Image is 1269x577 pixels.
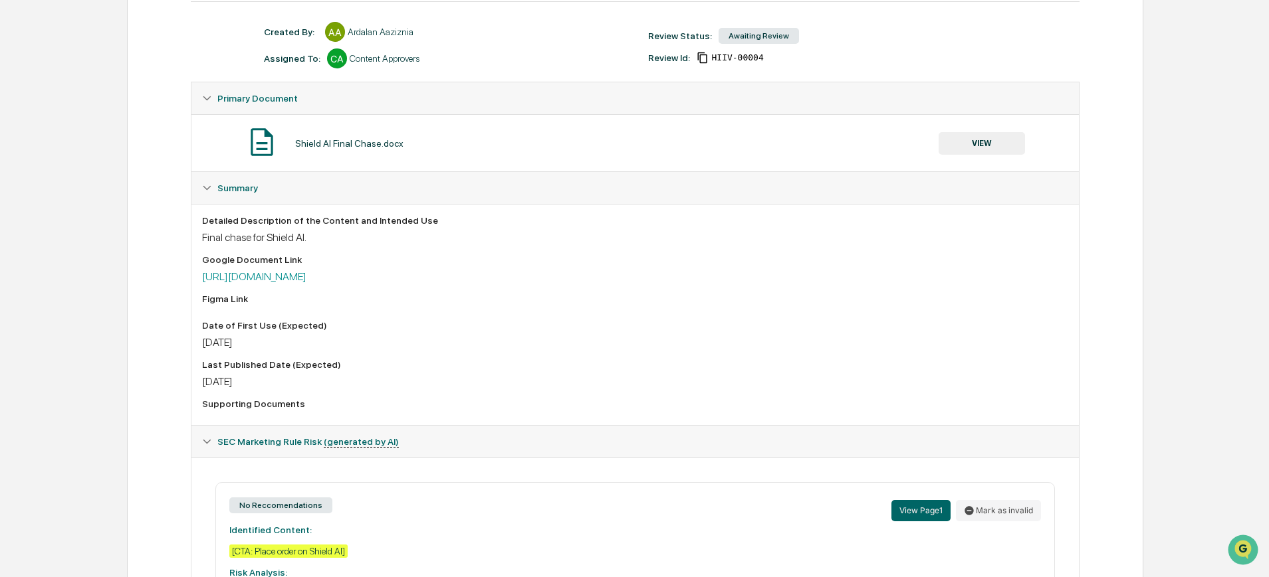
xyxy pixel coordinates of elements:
[132,225,161,235] span: Pylon
[327,48,347,68] div: CA
[202,320,1068,331] div: Date of First Use (Expected)
[13,102,37,125] img: 1746055101610-c473b297-6a78-478c-a979-82029cc54cd1
[191,426,1078,457] div: SEC Marketing Rule Risk (generated by AI)
[91,162,170,186] a: 🗄️Attestations
[8,162,91,186] a: 🖐️Preclearance
[295,138,404,149] div: Shield AI Final Chase.docx
[202,215,1068,226] div: Detailed Description of the Content and Intended Use
[324,436,399,448] u: (generated by AI)
[217,436,399,447] span: SEC Marketing Rule Risk
[325,22,345,42] div: AA
[13,169,24,179] div: 🖐️
[348,27,413,37] div: Ardalan Aaziznia
[45,102,218,115] div: Start new chat
[648,31,712,41] div: Review Status:
[27,193,84,206] span: Data Lookup
[350,53,419,64] div: Content Approvers
[27,167,86,181] span: Preclearance
[229,544,348,558] div: [CTA: Place order on Shield AI]
[110,167,165,181] span: Attestations
[217,183,258,193] span: Summary
[1226,533,1262,569] iframe: Open customer support
[202,270,306,283] a: [URL][DOMAIN_NAME]
[202,293,1068,304] div: Figma Link
[202,359,1068,370] div: Last Published Date (Expected)
[264,27,318,37] div: Created By: ‎ ‎
[191,82,1078,114] div: Primary Document
[13,194,24,205] div: 🔎
[229,497,332,513] div: No Reccomendations
[891,500,951,521] button: View Page1
[226,106,242,122] button: Start new chat
[191,114,1078,171] div: Primary Document
[245,125,279,159] img: Document Icon
[939,132,1025,155] button: VIEW
[202,254,1068,265] div: Google Document Link
[217,93,298,104] span: Primary Document
[202,398,1068,409] div: Supporting Documents
[202,231,1068,244] div: Final chase for Shield AI.
[191,204,1078,425] div: Summary
[719,28,799,44] div: Awaiting Review
[8,187,89,211] a: 🔎Data Lookup
[229,525,312,535] strong: Identified Content:
[711,52,763,63] span: 13dcdbfc-0c2d-426a-9c93-2417ffe02af4
[264,53,320,64] div: Assigned To:
[45,115,168,125] div: We're available if you need us!
[202,336,1068,349] div: [DATE]
[648,52,690,63] div: Review Id:
[94,224,161,235] a: Powered byPylon
[191,172,1078,204] div: Summary
[13,28,242,49] p: How can we help?
[96,169,107,179] div: 🗄️
[956,500,1041,521] button: Mark as invalid
[202,375,1068,388] div: [DATE]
